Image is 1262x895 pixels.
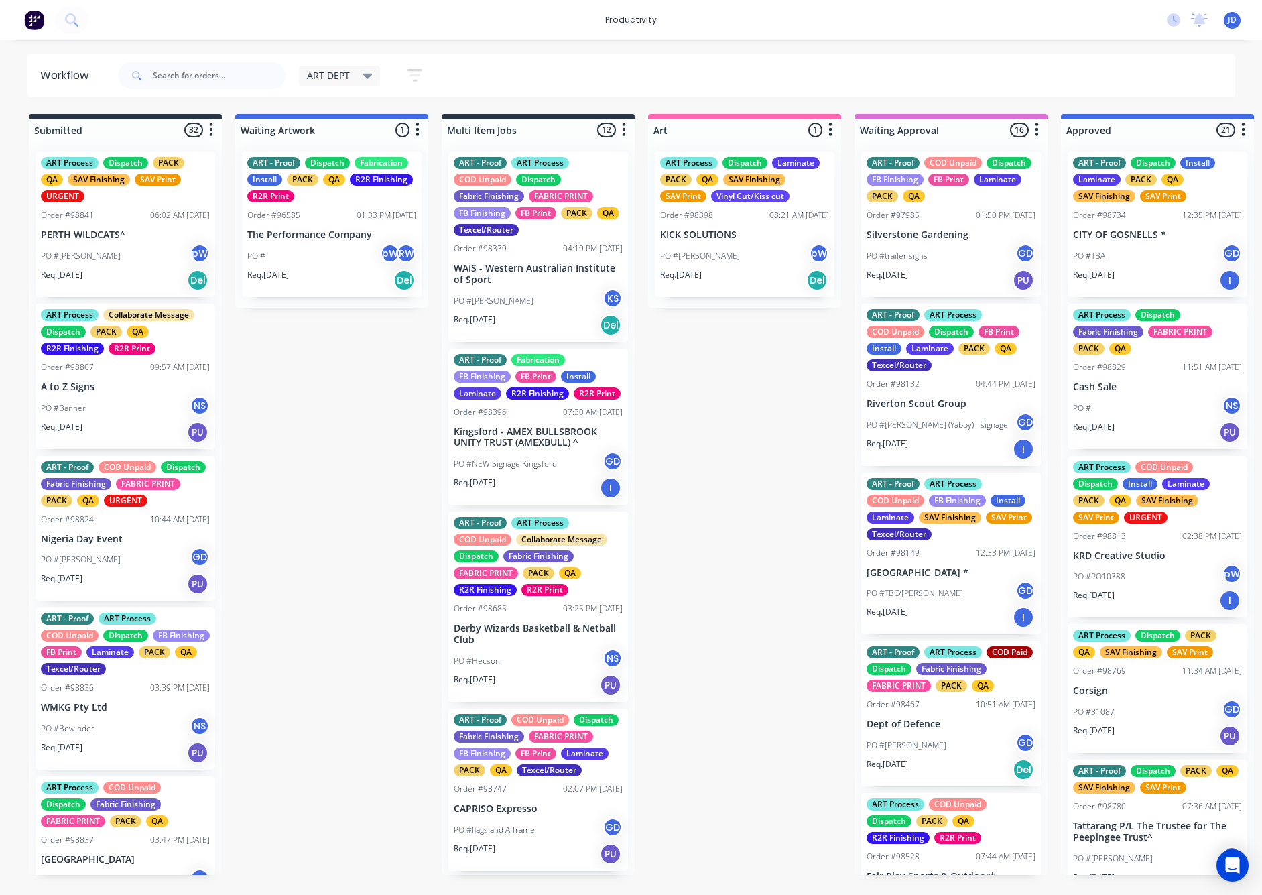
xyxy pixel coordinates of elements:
div: Laminate [772,157,820,169]
div: COD Unpaid [511,714,569,726]
p: Corsign [1073,685,1242,697]
div: PU [187,422,208,443]
div: COD Unpaid [867,326,924,338]
div: Fabric Finishing [916,663,987,675]
div: Texcel/Router [41,663,106,675]
div: Dispatch [1131,765,1176,777]
p: Req. [DATE] [41,421,82,433]
div: PACK [153,157,184,169]
div: Order #97985 [867,209,920,221]
div: Laminate [867,512,914,524]
div: ART - Proof [1073,157,1126,169]
div: PU [600,674,621,696]
div: ART - Proof [1073,765,1126,777]
div: ART Process [99,613,156,625]
div: SAV Finishing [723,174,785,186]
div: Order #98824 [41,514,94,526]
div: QA [175,646,197,658]
p: KRD Creative Studio [1073,550,1242,562]
p: PO #[PERSON_NAME] [867,739,946,752]
div: Order #98807 [41,361,94,373]
div: ART - Proof [41,461,94,473]
div: I [1219,270,1241,291]
div: Fabric Finishing [503,550,574,562]
div: Dispatch [1131,157,1176,169]
div: FB Finishing [454,748,511,760]
div: FB Finishing [153,630,210,642]
div: ART - Proof [454,354,507,366]
div: FB Finishing [454,207,511,219]
img: Factory [24,10,44,30]
div: NS [190,716,210,736]
p: Req. [DATE] [41,573,82,585]
div: R2R Print [109,343,155,355]
div: ART ProcessDispatchFabric FinishingFABRIC PRINTPACKQAOrder #9882911:51 AM [DATE]Cash SalePO #NSRe... [1068,304,1247,449]
div: Order #98339 [454,243,507,255]
div: ART - Proof [247,157,300,169]
div: PACK [867,190,898,202]
div: 10:51 AM [DATE] [976,699,1035,711]
div: 10:44 AM [DATE] [150,514,210,526]
div: FB Print [41,646,82,658]
div: QA [1109,495,1131,507]
p: Kingsford - AMEX BULLSBROOK UNITY TRUST (AMEXBULL) ^ [454,426,623,449]
div: QA [77,495,99,507]
div: Dispatch [1073,478,1118,490]
div: 04:44 PM [DATE] [976,378,1035,390]
div: 01:50 PM [DATE] [976,209,1035,221]
div: Texcel/Router [867,528,932,540]
div: FB Print [515,748,556,760]
div: FABRIC PRINT [529,190,593,202]
p: Dept of Defence [867,719,1035,730]
div: 11:51 AM [DATE] [1182,361,1242,373]
div: URGENT [104,495,147,507]
div: 01:33 PM [DATE] [357,209,416,221]
div: FB Print [979,326,1019,338]
div: R2R Finishing [506,387,569,400]
div: ART Process [924,478,982,490]
div: QA [323,174,345,186]
p: Req. [DATE] [660,269,702,281]
div: R2R Print [521,584,568,596]
div: Dispatch [454,550,499,562]
div: Install [991,495,1025,507]
div: Dispatch [305,157,350,169]
div: 11:34 AM [DATE] [1182,665,1242,677]
p: PO # [1073,402,1091,414]
p: PO #Hecson [454,655,500,667]
div: QA [597,207,619,219]
div: Order #96585 [247,209,300,221]
div: Texcel/Router [867,359,932,371]
div: PACK [41,495,72,507]
div: Dispatch [929,326,974,338]
div: Dispatch [103,630,148,642]
div: 02:38 PM [DATE] [1182,530,1242,542]
div: Order #98396 [454,406,507,418]
div: ART - ProofFabricationFB FinishingFB PrintInstallLaminateR2R FinishingR2R PrintOrder #9839607:30 ... [448,349,628,505]
div: Laminate [906,343,954,355]
div: I [1013,607,1034,628]
p: PO #NEW Signage Kingsford [454,458,557,470]
div: FABRIC PRINT [1148,326,1212,338]
div: pW [1222,564,1242,584]
div: Order #98149 [867,547,920,559]
div: PACK [1125,174,1157,186]
div: SAV Print [135,174,181,186]
div: ART - Proof [867,309,920,321]
div: QA [972,680,994,692]
div: QA [559,567,581,579]
p: Req. [DATE] [454,477,495,489]
div: PACK [139,646,170,658]
div: 12:33 PM [DATE] [976,547,1035,559]
div: PACK [523,567,554,579]
div: Laminate [1162,478,1210,490]
div: Order #98829 [1073,361,1126,373]
div: R2R Finishing [350,174,413,186]
div: GD [603,451,623,471]
div: Order #98467 [867,699,920,711]
div: Install [1123,478,1157,490]
p: Req. [DATE] [1073,269,1115,281]
div: R2R Finishing [454,584,517,596]
p: Silverstone Gardening [867,229,1035,241]
p: Req. [DATE] [1073,421,1115,433]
